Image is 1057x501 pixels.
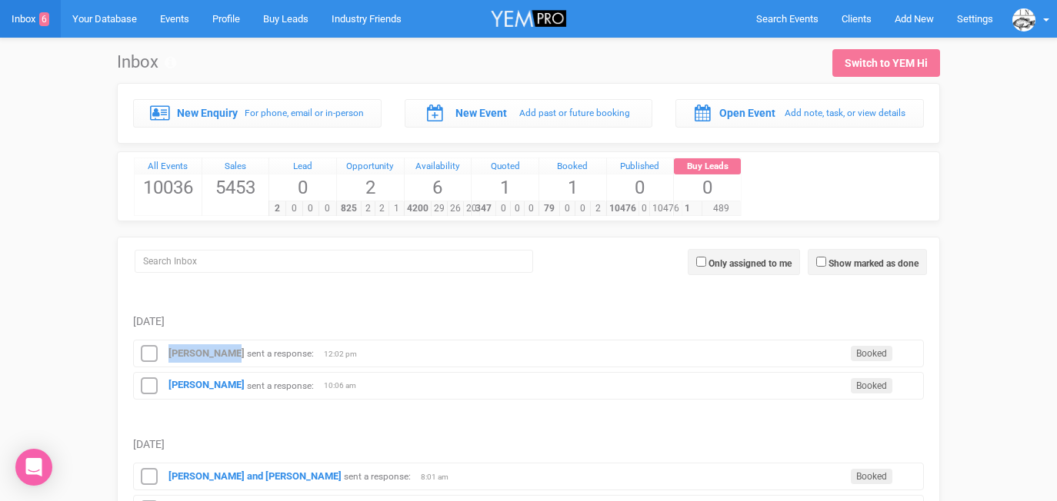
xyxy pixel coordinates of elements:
[472,158,539,175] a: Quoted
[247,348,314,359] small: sent a response:
[495,201,510,216] span: 0
[639,201,650,216] span: 0
[463,201,480,216] span: 20
[168,470,342,482] a: [PERSON_NAME] and [PERSON_NAME]
[431,201,448,216] span: 29
[455,105,507,121] label: New Event
[336,201,362,216] span: 825
[133,99,382,127] a: New Enquiry For phone, email or in-person
[539,201,560,216] span: 79
[674,158,741,175] a: Buy Leads
[269,174,336,201] span: 0
[117,53,176,71] h1: Inbox
[405,174,472,201] span: 6
[519,108,630,118] small: Add past or future booking
[135,174,202,201] span: 10036
[269,158,336,175] a: Lead
[675,99,924,127] a: Open Event Add note, task, or view details
[405,158,472,175] a: Availability
[202,174,269,201] span: 5453
[719,105,775,121] label: Open Event
[842,13,872,25] span: Clients
[674,174,741,201] span: 0
[375,201,389,216] span: 2
[324,380,362,391] span: 10:06 am
[559,201,575,216] span: 0
[404,201,432,216] span: 4200
[361,201,375,216] span: 2
[510,201,525,216] span: 0
[851,346,892,361] span: Booked
[539,158,606,175] a: Booked
[388,201,403,216] span: 1
[756,13,819,25] span: Search Events
[785,108,905,118] small: Add note, task, or view details
[606,201,639,216] span: 10476
[135,158,202,175] a: All Events
[471,201,496,216] span: 347
[447,201,464,216] span: 26
[832,49,940,77] a: Switch to YEM Hi
[673,201,702,216] span: 1
[285,201,303,216] span: 0
[405,99,653,127] a: New Event Add past or future booking
[337,174,404,201] span: 2
[245,108,364,118] small: For phone, email or in-person
[302,201,320,216] span: 0
[1012,8,1035,32] img: data
[202,158,269,175] a: Sales
[472,174,539,201] span: 1
[845,55,928,71] div: Switch to YEM Hi
[829,257,919,270] label: Show marked as done
[575,201,591,216] span: 0
[324,349,362,360] span: 12:02 pm
[702,201,741,216] span: 489
[344,471,411,482] small: sent a response:
[39,12,49,26] span: 6
[135,250,533,273] input: Search Inbox
[851,378,892,393] span: Booked
[607,158,674,175] a: Published
[133,316,924,327] h5: [DATE]
[337,158,404,175] a: Opportunity
[539,174,606,201] span: 1
[895,13,934,25] span: Add New
[649,201,682,216] span: 10476
[168,379,245,390] a: [PERSON_NAME]
[524,201,539,216] span: 0
[851,469,892,484] span: Booked
[177,105,238,121] label: New Enquiry
[168,347,245,359] a: [PERSON_NAME]
[590,201,606,216] span: 2
[15,449,52,486] div: Open Intercom Messenger
[247,380,314,390] small: sent a response:
[268,201,286,216] span: 2
[318,201,336,216] span: 0
[421,472,459,483] span: 8:01 am
[607,174,674,201] span: 0
[709,257,792,270] label: Only assigned to me
[133,439,924,450] h5: [DATE]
